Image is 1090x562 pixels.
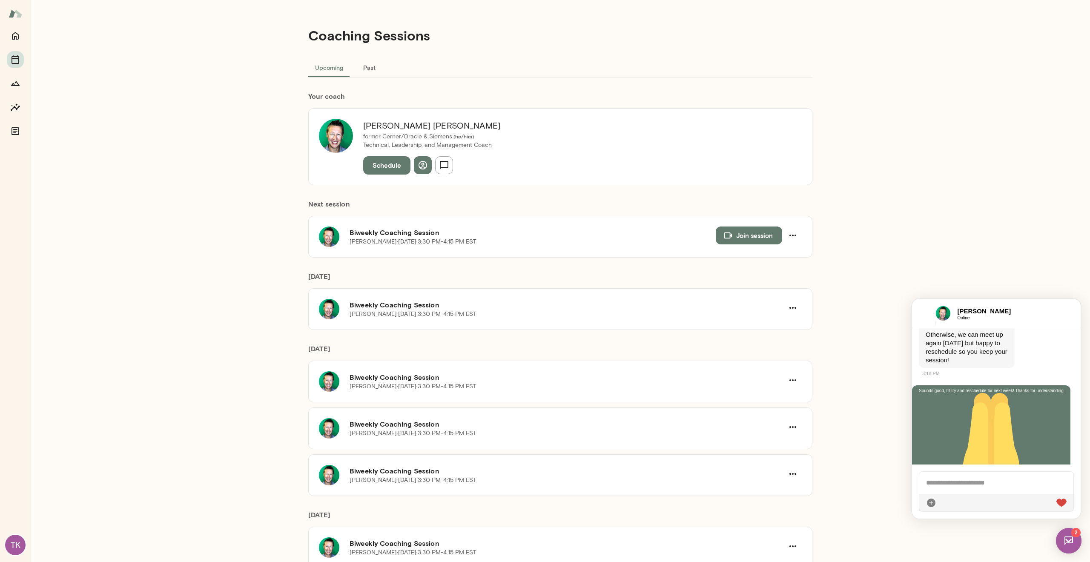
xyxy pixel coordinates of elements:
span: 3:18 PM [10,72,28,77]
div: Live Reaction [144,199,155,209]
button: Insights [7,99,24,116]
h6: [DATE] [308,510,812,527]
button: Documents [7,123,24,140]
p: [PERSON_NAME] · [DATE] · 3:30 PM-4:15 PM EST [350,548,476,557]
h4: Coaching Sessions [308,27,430,43]
button: Schedule [363,156,410,174]
button: View profile [414,156,432,174]
h6: Biweekly Coaching Session [350,372,784,382]
p: [PERSON_NAME] · [DATE] · 3:30 PM-4:15 PM EST [350,238,476,246]
button: Growth Plan [7,75,24,92]
h6: Biweekly Coaching Session [350,466,784,476]
p: [PERSON_NAME] · [DATE] · 3:30 PM-4:15 PM EST [350,382,476,391]
button: Sessions [7,51,24,68]
img: Brian Lawrence [319,119,353,153]
p: Sounds good, I'll try and reschedule for next week! Thanks for understanding [7,90,152,239]
div: TK [5,535,26,555]
img: Mento [9,6,22,22]
button: Join session [716,227,782,244]
h6: [DATE] [308,344,812,361]
h6: [PERSON_NAME] [46,8,113,17]
p: [PERSON_NAME] · [DATE] · 3:30 PM-4:15 PM EST [350,310,476,318]
div: basic tabs example [308,57,812,77]
h6: Biweekly Coaching Session [350,538,784,548]
p: Technical, Leadership, and Management Coach [363,141,500,149]
p: [PERSON_NAME] · [DATE] · 3:30 PM-4:15 PM EST [350,476,476,485]
h6: Biweekly Coaching Session [350,227,716,238]
span: ( he/him ) [452,133,474,139]
button: Home [7,27,24,44]
h6: Biweekly Coaching Session [350,419,784,429]
span: Online [46,17,113,21]
h6: [PERSON_NAME] [PERSON_NAME] [363,119,500,132]
p: [PERSON_NAME] · [DATE] · 3:30 PM-4:15 PM EST [350,429,476,438]
h6: Biweekly Coaching Session [350,300,784,310]
h6: [DATE] [308,271,812,288]
h6: Next session [308,199,812,216]
button: Send message [435,156,453,174]
button: Past [350,57,388,77]
p: former Cerner/Oracle & Siemens [363,132,500,141]
img: 🙏 [7,94,152,239]
div: Attach [14,199,24,209]
img: heart [144,200,155,208]
button: Upcoming [308,57,350,77]
h6: Your coach [308,91,812,101]
img: https://mento-space.nyc3.digitaloceanspaces.com/profiles/cld1rmqyz003u0qsa2a6gdum9.png [23,7,39,22]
